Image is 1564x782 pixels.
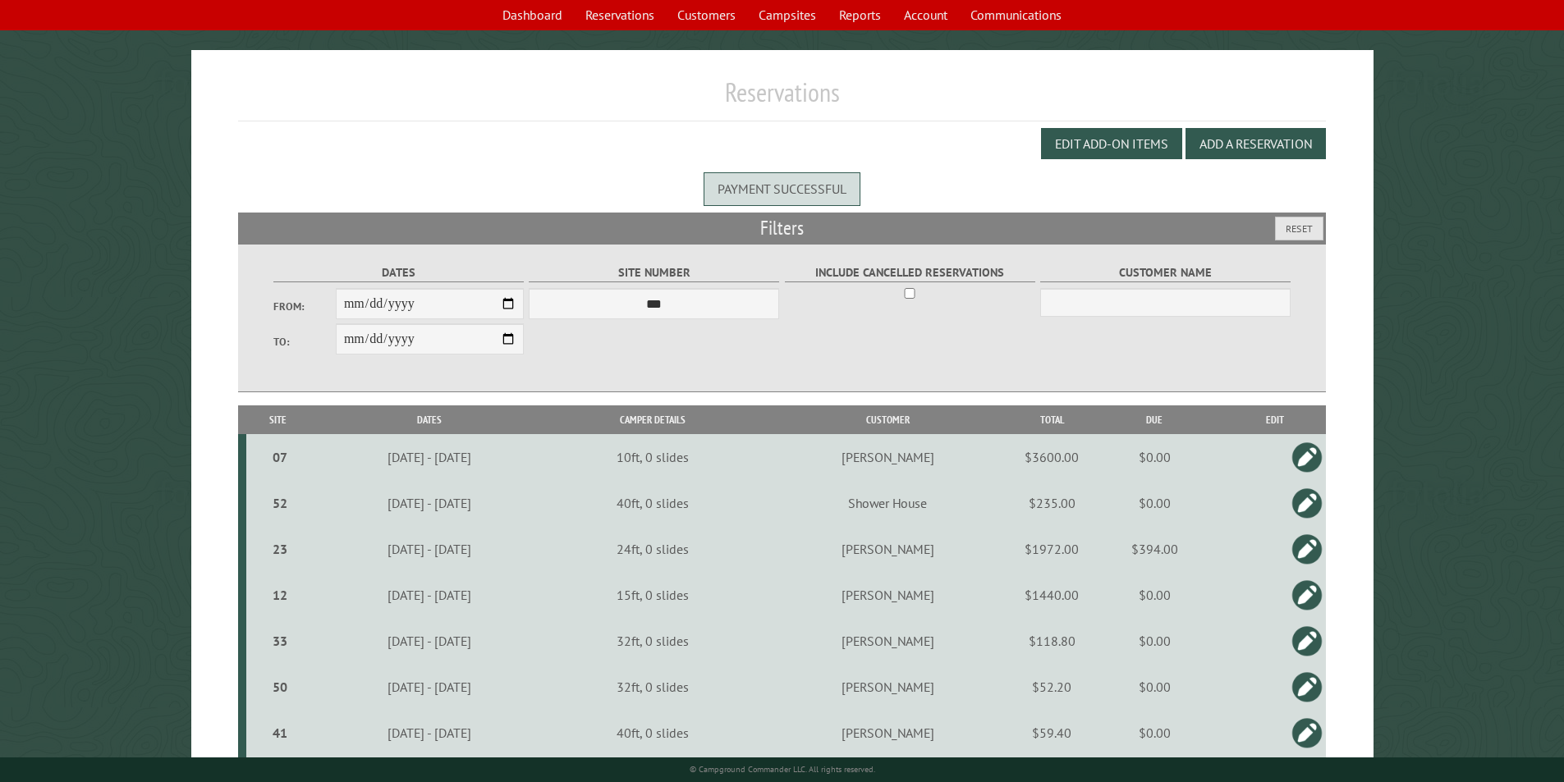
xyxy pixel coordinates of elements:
[1041,128,1182,159] button: Edit Add-on Items
[529,263,779,282] label: Site Number
[313,449,546,465] div: [DATE] - [DATE]
[548,405,756,434] th: Camper Details
[548,618,756,664] td: 32ft, 0 slides
[273,299,336,314] label: From:
[1275,217,1323,240] button: Reset
[690,764,875,775] small: © Campground Commander LLC. All rights reserved.
[1019,572,1085,618] td: $1440.00
[1019,710,1085,756] td: $59.40
[704,172,860,205] div: Payment successful
[273,334,336,350] label: To:
[246,405,310,434] th: Site
[548,710,756,756] td: 40ft, 0 slides
[1085,618,1224,664] td: $0.00
[548,572,756,618] td: 15ft, 0 slides
[785,263,1035,282] label: Include Cancelled Reservations
[313,679,546,695] div: [DATE] - [DATE]
[548,526,756,572] td: 24ft, 0 slides
[756,480,1019,526] td: Shower House
[756,434,1019,480] td: [PERSON_NAME]
[253,679,308,695] div: 50
[1085,526,1224,572] td: $394.00
[313,633,546,649] div: [DATE] - [DATE]
[756,618,1019,664] td: [PERSON_NAME]
[756,572,1019,618] td: [PERSON_NAME]
[1085,434,1224,480] td: $0.00
[548,480,756,526] td: 40ft, 0 slides
[1085,664,1224,710] td: $0.00
[1019,405,1085,434] th: Total
[253,587,308,603] div: 12
[1186,128,1326,159] button: Add a Reservation
[1040,263,1291,282] label: Customer Name
[1019,664,1085,710] td: $52.20
[756,664,1019,710] td: [PERSON_NAME]
[756,405,1019,434] th: Customer
[238,76,1327,121] h1: Reservations
[273,263,524,282] label: Dates
[1019,480,1085,526] td: $235.00
[1019,434,1085,480] td: $3600.00
[756,526,1019,572] td: [PERSON_NAME]
[313,541,546,557] div: [DATE] - [DATE]
[313,725,546,741] div: [DATE] - [DATE]
[756,710,1019,756] td: [PERSON_NAME]
[1019,526,1085,572] td: $1972.00
[253,633,308,649] div: 33
[548,664,756,710] td: 32ft, 0 slides
[1085,710,1224,756] td: $0.00
[548,434,756,480] td: 10ft, 0 slides
[238,213,1327,244] h2: Filters
[1085,405,1224,434] th: Due
[1019,618,1085,664] td: $118.80
[253,541,308,557] div: 23
[313,495,546,511] div: [DATE] - [DATE]
[313,587,546,603] div: [DATE] - [DATE]
[310,405,548,434] th: Dates
[253,495,308,511] div: 52
[253,725,308,741] div: 41
[1085,480,1224,526] td: $0.00
[1085,572,1224,618] td: $0.00
[1224,405,1326,434] th: Edit
[253,449,308,465] div: 07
